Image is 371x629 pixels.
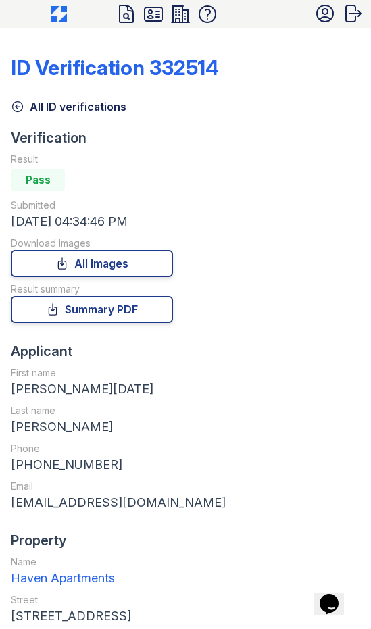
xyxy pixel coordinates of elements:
div: Result [11,153,173,166]
div: [PHONE_NUMBER] [11,455,226,474]
div: Haven Apartments [11,569,173,588]
div: [PERSON_NAME] [11,418,226,436]
div: Download Images [11,236,173,250]
div: [EMAIL_ADDRESS][DOMAIN_NAME] [11,493,226,512]
a: Name Haven Apartments [11,555,173,588]
div: [STREET_ADDRESS] [11,607,173,626]
div: Applicant [11,342,226,361]
div: Last name [11,404,226,418]
div: Result summary [11,282,173,296]
div: Verification [11,128,173,147]
iframe: chat widget [314,575,357,615]
div: Phone [11,442,226,455]
div: Name [11,555,173,569]
div: Email [11,480,226,493]
div: Submitted [11,199,173,212]
img: CE_Icon_Blue-c292c112584629df590d857e76928e9f676e5b41ef8f769ba2f05ee15b207248.png [51,6,67,22]
div: Pass [11,169,65,191]
div: [DATE] 04:34:46 PM [11,212,173,231]
a: All ID verifications [11,99,126,115]
div: First name [11,366,226,380]
a: Summary PDF [11,296,173,323]
div: Street [11,593,173,607]
div: ID Verification 332514 [11,55,219,80]
div: [PERSON_NAME][DATE] [11,380,226,399]
a: All Images [11,250,173,277]
div: Property [11,531,173,550]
